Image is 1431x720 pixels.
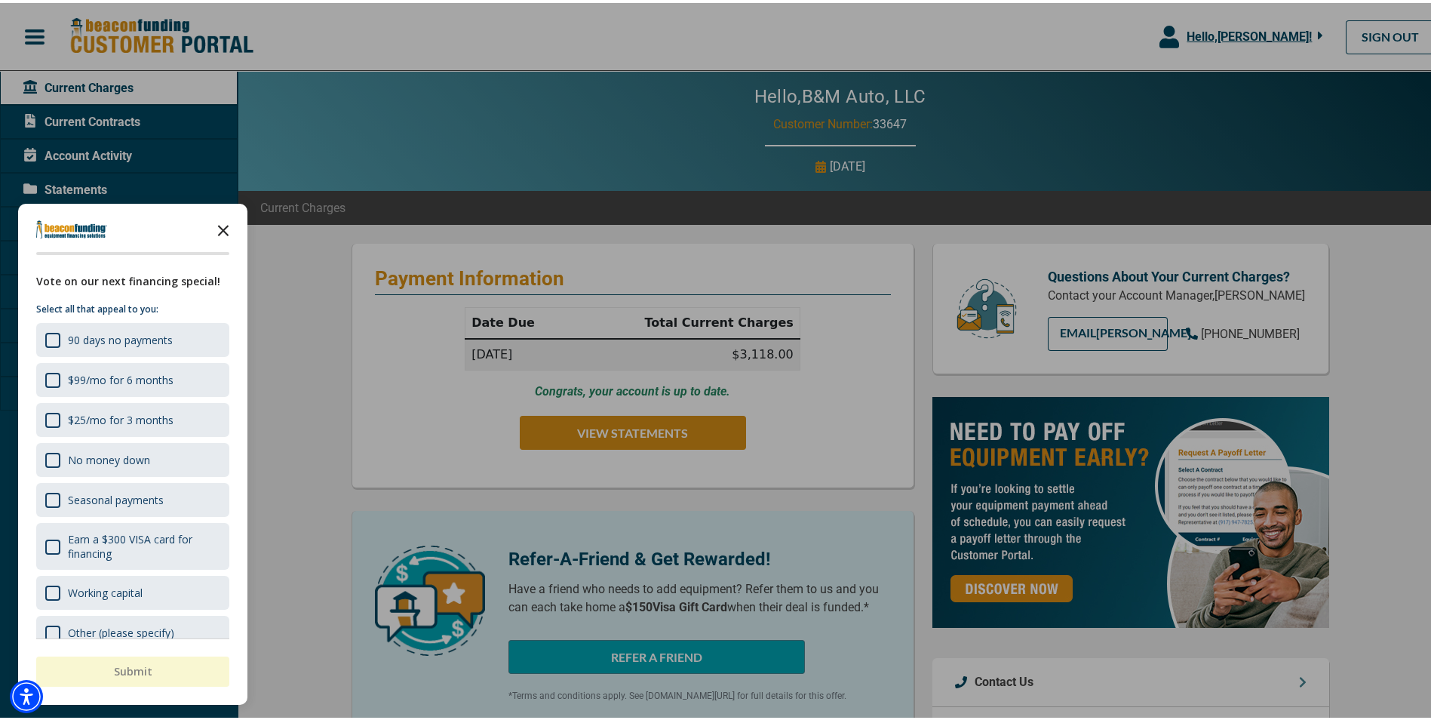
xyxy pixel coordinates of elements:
[68,490,164,504] div: Seasonal payments
[36,520,229,567] div: Earn a $300 VISA card for financing
[36,217,107,235] img: Company logo
[68,529,220,558] div: Earn a $300 VISA card for financing
[36,320,229,354] div: 90 days no payments
[36,299,229,314] p: Select all that appeal to you:
[36,654,229,684] button: Submit
[68,370,174,384] div: $99/mo for 6 months
[36,360,229,394] div: $99/mo for 6 months
[68,583,143,597] div: Working capital
[18,201,247,702] div: Survey
[36,400,229,434] div: $25/mo for 3 months
[10,677,43,710] div: Accessibility Menu
[36,480,229,514] div: Seasonal payments
[68,330,173,344] div: 90 days no payments
[68,450,150,464] div: No money down
[36,613,229,647] div: Other (please specify)
[36,440,229,474] div: No money down
[68,623,174,637] div: Other (please specify)
[36,573,229,607] div: Working capital
[36,270,229,287] div: Vote on our next financing special!
[68,410,174,424] div: $25/mo for 3 months
[208,211,238,242] button: Close the survey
